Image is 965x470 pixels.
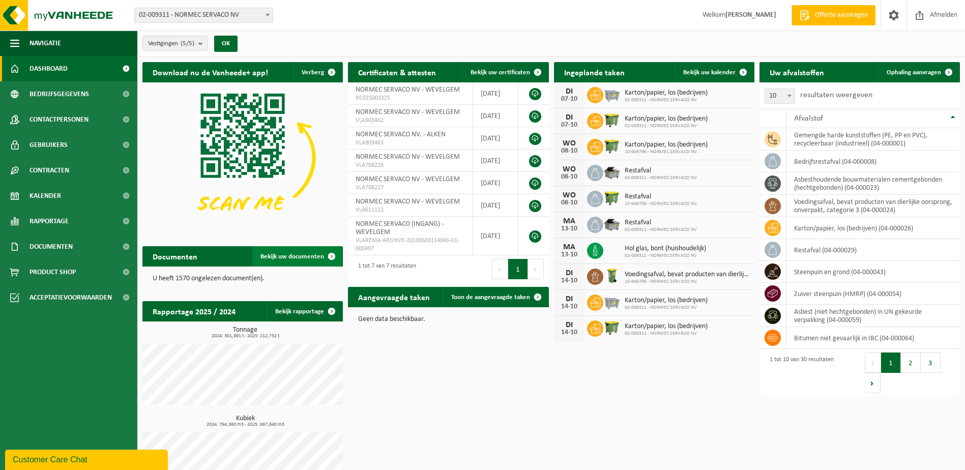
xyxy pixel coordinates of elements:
span: Acceptatievoorwaarden [30,285,112,310]
p: U heeft 1570 ongelezen document(en). [153,275,333,282]
span: Offerte aanvragen [812,10,870,20]
span: VLAREMA-ARCHIVE-20130603114046-01-000497 [356,237,464,253]
iframe: chat widget [5,448,170,470]
img: WB-5000-GAL-GY-01 [603,215,621,232]
img: Download de VHEPlus App [142,82,343,233]
span: Verberg [302,69,324,76]
h2: Aangevraagde taken [348,287,440,307]
img: WB-1100-HPE-GN-50 [603,137,621,155]
span: Restafval [625,167,697,175]
h2: Rapportage 2025 / 2024 [142,301,246,321]
h2: Certificaten & attesten [348,62,446,82]
span: Afvalstof [794,114,823,123]
h2: Ingeplande taken [554,62,635,82]
span: Documenten [30,234,73,259]
h3: Tonnage [148,327,343,339]
span: Karton/papier, los (bedrijven) [625,322,708,331]
label: resultaten weergeven [800,91,872,99]
span: Hol glas, bont (huishoudelijk) [625,245,706,253]
span: NORMEC SERVACO (INGANG) - WEVELGEM [356,220,444,236]
span: Navigatie [30,31,61,56]
a: Bekijk uw kalender [675,62,753,82]
span: Dashboard [30,56,68,81]
h3: Kubiek [148,415,343,427]
span: 02-009311 - NORMEC SERVACO NV [625,305,708,311]
div: 08-10 [559,173,579,181]
td: bedrijfsrestafval (04-000008) [786,151,960,172]
span: 02-009311 - NORMEC SERVACO NV [625,331,708,337]
button: Next [528,259,544,279]
span: 02-009311 - NORMEC SERVACO NV [135,8,273,22]
a: Bekijk uw documenten [252,246,342,267]
div: 1 tot 10 van 30 resultaten [765,351,834,394]
span: Karton/papier, los (bedrijven) [625,89,708,97]
span: 02-009311 - NORMEC SERVACO NV [625,227,697,233]
div: 14-10 [559,329,579,336]
p: Geen data beschikbaar. [358,316,538,323]
span: Product Shop [30,259,76,285]
button: 2 [901,352,921,373]
a: Bekijk rapportage [267,301,342,321]
div: DI [559,87,579,96]
a: Bekijk uw certificaten [462,62,548,82]
span: Contracten [30,158,69,183]
td: asbest (niet hechtgebonden) in UN gekeurde verpakking (04-000059) [786,305,960,327]
span: 10-946796 - NORMEC SERVACO NV. [625,201,698,207]
span: Toon de aangevraagde taken [451,294,530,301]
div: 07-10 [559,122,579,129]
span: Restafval [625,193,698,201]
div: 13-10 [559,225,579,232]
span: Restafval [625,219,697,227]
a: Toon de aangevraagde taken [443,287,548,307]
td: [DATE] [473,194,519,217]
td: steenpuin en grond (04-000043) [786,261,960,283]
img: WB-0140-HPE-GN-50 [603,267,621,284]
td: voedingsafval, bevat producten van dierlijke oorsprong, onverpakt, categorie 3 (04-000024) [786,195,960,217]
span: VLA708226 [356,161,464,169]
span: NORMEC SERVACO NV. - ALKEN [356,131,446,138]
td: gemengde harde kunststoffen (PE, PP en PVC), recycleerbaar (industrieel) (04-000001) [786,128,960,151]
span: VLA903462 [356,116,464,125]
div: DI [559,295,579,303]
span: Contactpersonen [30,107,89,132]
span: 02-009311 - NORMEC SERVACO NV [625,175,697,181]
div: DI [559,113,579,122]
span: 10 [765,89,795,104]
td: [DATE] [473,127,519,150]
h2: Uw afvalstoffen [759,62,834,82]
button: Verberg [294,62,342,82]
div: 1 tot 7 van 7 resultaten [353,258,416,280]
a: Ophaling aanvragen [879,62,959,82]
span: 2024: 301,891 t - 2025: 212,732 t [148,334,343,339]
span: 02-009311 - NORMEC SERVACO NV [625,97,708,103]
td: zuiver steenpuin (HMRP) (04-000054) [786,283,960,305]
button: 3 [921,352,941,373]
span: Gebruikers [30,132,68,158]
button: OK [214,36,238,52]
span: 10-946796 - NORMEC SERVACO NV. [625,149,708,155]
span: Kalender [30,183,61,209]
a: Offerte aanvragen [792,5,875,25]
span: RED25003325 [356,94,464,102]
div: 14-10 [559,277,579,284]
td: bitumen niet gevaarlijk in IBC (04-000064) [786,327,960,349]
td: [DATE] [473,217,519,255]
span: NORMEC SERVACO NV - WEVELGEM [356,108,460,116]
span: 02-009311 - NORMEC SERVACO NV [134,8,273,23]
span: 10-946796 - NORMEC SERVACO NV. [625,279,749,285]
button: Vestigingen(5/5) [142,36,208,51]
span: Bedrijfsgegevens [30,81,89,107]
span: VLA708227 [356,184,464,192]
div: MA [559,217,579,225]
div: WO [559,191,579,199]
span: VLA611112 [356,206,464,214]
div: 13-10 [559,251,579,258]
span: 2024: 794,360 m3 - 2025: 667,640 m3 [148,422,343,427]
button: Previous [865,352,881,373]
span: Vestigingen [148,36,194,51]
td: [DATE] [473,82,519,105]
span: Rapportage [30,209,69,234]
span: 10 [765,89,795,103]
img: WB-1100-HPE-GN-50 [603,111,621,129]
